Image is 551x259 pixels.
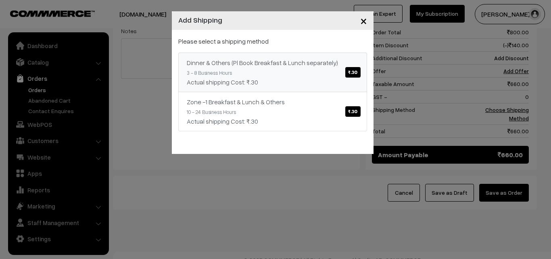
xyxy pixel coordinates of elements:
div: Zone -1 Breakfast & Lunch & Others [187,97,359,107]
button: Close [354,8,374,33]
div: Actual shipping Cost: ₹.30 [187,116,359,126]
a: Zone -1 Breakfast & Lunch & Others₹.30 10 - 24 Business HoursActual shipping Cost: ₹.30 [178,92,367,131]
small: 3 - 8 Business Hours [187,69,232,76]
span: ₹.30 [345,67,360,78]
span: × [360,13,367,28]
span: ₹.30 [345,106,360,117]
div: Actual shipping Cost: ₹.30 [187,77,359,87]
p: Please select a shipping method [178,36,367,46]
small: 10 - 24 Business Hours [187,109,236,115]
h4: Add Shipping [178,15,222,25]
a: Dinner & Others (Pl Book Breakfast & Lunch separately)₹.30 3 - 8 Business HoursActual shipping Co... [178,53,367,92]
div: Dinner & Others (Pl Book Breakfast & Lunch separately) [187,58,359,67]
